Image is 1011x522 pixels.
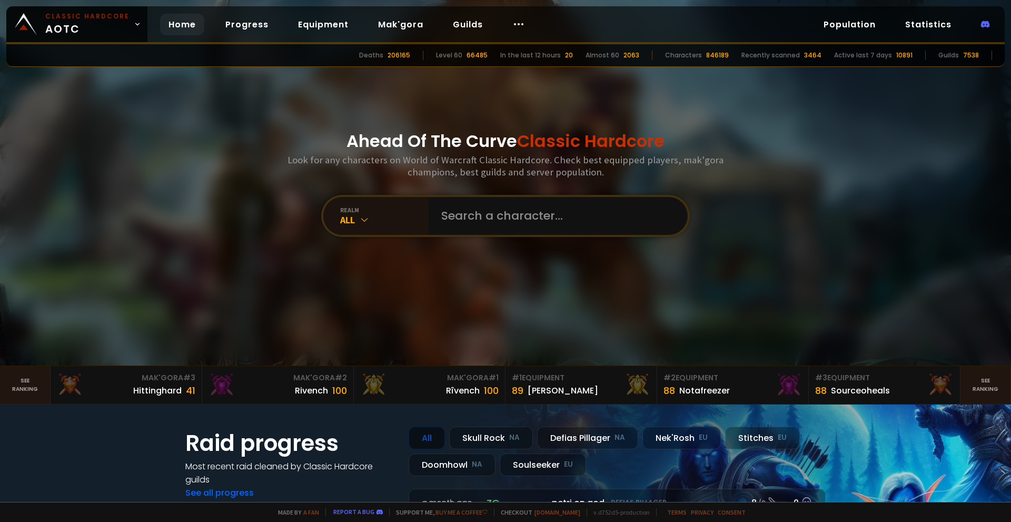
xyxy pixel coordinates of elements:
[815,14,884,35] a: Population
[185,460,396,486] h4: Most recent raid cleaned by Classic Hardcore guilds
[718,508,746,516] a: Consent
[340,206,429,214] div: realm
[346,129,665,154] h1: Ahead Of The Curve
[663,372,802,383] div: Equipment
[725,427,800,449] div: Stitches
[896,51,913,60] div: 10891
[409,427,445,449] div: All
[295,384,328,397] div: Rivench
[186,383,195,398] div: 41
[512,372,650,383] div: Equipment
[435,197,675,235] input: Search a character...
[290,14,357,35] a: Equipment
[209,372,347,383] div: Mak'Gora
[370,14,432,35] a: Mak'gora
[303,508,319,516] a: a fan
[340,214,429,226] div: All
[359,51,383,60] div: Deaths
[446,384,480,397] div: Rîvench
[963,51,979,60] div: 7538
[449,427,533,449] div: Skull Rock
[679,384,730,397] div: Notafreezer
[506,366,657,404] a: #1Equipment89[PERSON_NAME]
[565,51,573,60] div: 20
[667,508,687,516] a: Terms
[564,459,573,470] small: EU
[217,14,277,35] a: Progress
[6,6,147,42] a: Classic HardcoreAOTC
[509,432,520,443] small: NA
[804,51,821,60] div: 3464
[512,383,523,398] div: 89
[960,366,1011,404] a: Seeranking
[57,372,195,383] div: Mak'Gora
[815,372,827,383] span: # 3
[500,454,586,476] div: Soulseeker
[663,372,676,383] span: # 2
[185,487,254,499] a: See all progress
[489,372,499,383] span: # 1
[354,366,506,404] a: Mak'Gora#1Rîvench100
[586,51,619,60] div: Almost 60
[537,427,638,449] div: Defias Pillager
[699,432,708,443] small: EU
[183,372,195,383] span: # 3
[809,366,960,404] a: #3Equipment88Sourceoheals
[528,384,598,397] div: [PERSON_NAME]
[587,508,650,516] span: v. d752d5 - production
[741,51,800,60] div: Recently scanned
[333,508,374,516] a: Report a bug
[642,427,721,449] div: Nek'Rosh
[831,384,890,397] div: Sourceoheals
[160,14,204,35] a: Home
[834,51,892,60] div: Active last 7 days
[409,454,495,476] div: Doomhowl
[435,508,488,516] a: Buy me a coffee
[706,51,729,60] div: 846189
[512,372,522,383] span: # 1
[51,366,202,404] a: Mak'Gora#3Hittinghard41
[623,51,639,60] div: 2063
[534,508,580,516] a: [DOMAIN_NAME]
[665,51,702,60] div: Characters
[472,459,482,470] small: NA
[332,383,347,398] div: 100
[202,366,354,404] a: Mak'Gora#2Rivench100
[45,12,130,21] small: Classic Hardcore
[133,384,182,397] div: Hittinghard
[938,51,959,60] div: Guilds
[389,508,488,516] span: Support me,
[409,489,826,517] a: a month agozgpetri on godDefias Pillager8 /90
[663,383,675,398] div: 88
[360,372,499,383] div: Mak'Gora
[185,427,396,460] h1: Raid progress
[691,508,713,516] a: Privacy
[778,432,787,443] small: EU
[388,51,410,60] div: 206165
[484,383,499,398] div: 100
[335,372,347,383] span: # 2
[815,372,954,383] div: Equipment
[657,366,809,404] a: #2Equipment88Notafreezer
[467,51,488,60] div: 66485
[444,14,491,35] a: Guilds
[517,129,665,153] span: Classic Hardcore
[897,14,960,35] a: Statistics
[436,51,462,60] div: Level 60
[272,508,319,516] span: Made by
[45,12,130,37] span: AOTC
[815,383,827,398] div: 88
[494,508,580,516] span: Checkout
[283,154,728,178] h3: Look for any characters on World of Warcraft Classic Hardcore. Check best equipped players, mak'g...
[614,432,625,443] small: NA
[500,51,561,60] div: In the last 12 hours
